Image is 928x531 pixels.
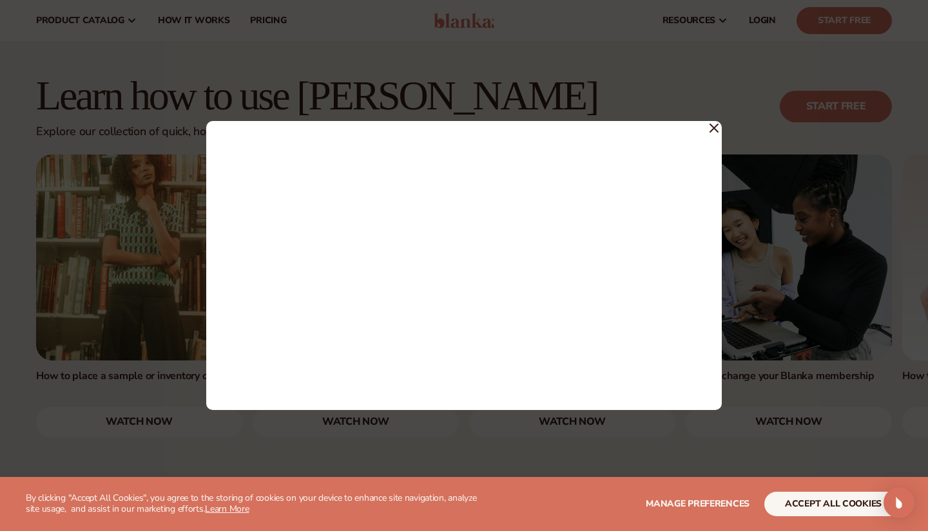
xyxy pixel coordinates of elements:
button: accept all cookies [764,492,902,516]
span: Manage preferences [646,498,749,510]
a: Learn More [205,503,249,515]
p: By clicking "Accept All Cookies", you agree to the storing of cookies on your device to enhance s... [26,493,485,515]
div: Open Intercom Messenger [884,487,914,518]
button: Manage preferences [646,492,749,516]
